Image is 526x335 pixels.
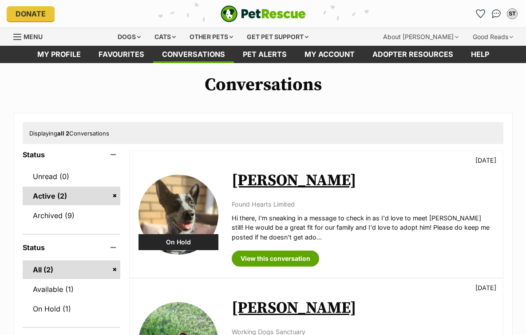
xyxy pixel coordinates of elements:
p: [DATE] [475,283,496,292]
p: Found Hearts Limited [232,199,494,209]
div: ST [508,9,517,18]
a: Help [462,46,498,63]
a: Available (1) [23,280,120,299]
img: chat-41dd97257d64d25036548639549fe6c8038ab92f7586957e7f3b1b290dea8141.svg [492,9,501,18]
a: Adopter resources [364,46,462,63]
img: Tommy [138,175,218,255]
div: Good Reads [467,28,519,46]
a: Menu [13,28,49,44]
header: Status [23,243,120,251]
span: Displaying Conversations [29,130,109,137]
div: Get pet support [241,28,315,46]
span: Menu [24,33,43,40]
a: On Hold (1) [23,299,120,318]
p: [DATE] [475,156,496,165]
a: My account [296,46,364,63]
button: My account [505,7,519,21]
a: Pet alerts [234,46,296,63]
a: Donate [7,6,55,21]
div: Other pets [183,28,239,46]
div: Cats [148,28,182,46]
div: About [PERSON_NAME] [377,28,465,46]
a: Archived (9) [23,206,120,225]
a: Favourites [473,7,487,21]
a: Conversations [489,7,503,21]
a: [PERSON_NAME] [232,298,356,318]
a: [PERSON_NAME] [232,171,356,191]
div: On Hold [138,234,218,250]
a: Favourites [90,46,153,63]
div: Dogs [111,28,147,46]
a: Unread (0) [23,167,120,186]
a: My profile [28,46,90,63]
a: conversations [153,46,234,63]
ul: Account quick links [473,7,519,21]
a: PetRescue [221,5,306,22]
header: Status [23,151,120,159]
a: All (2) [23,260,120,279]
a: View this conversation [232,251,319,267]
p: Hi there, I'm sneaking in a message to check in as I'd love to meet [PERSON_NAME] still! He would... [232,213,494,242]
img: logo-e224e6f780fb5917bec1dbf3a21bbac754714ae5b6737aabdf751b685950b380.svg [221,5,306,22]
a: Active (2) [23,187,120,205]
strong: all 2 [57,130,69,137]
